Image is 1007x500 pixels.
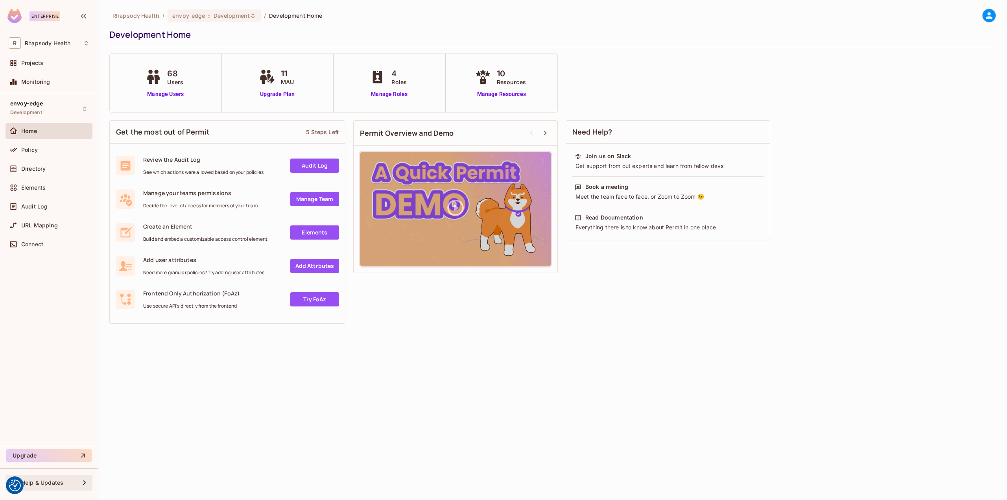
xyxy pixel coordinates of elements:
[473,90,530,98] a: Manage Resources
[264,12,266,19] li: /
[575,223,761,231] div: Everything there is to know about Permit in one place
[585,152,631,160] div: Join us on Slack
[143,236,267,242] span: Build and embed a customizable access control element
[585,214,643,221] div: Read Documentation
[30,11,60,21] div: Enterprise
[167,68,183,79] span: 68
[21,147,38,153] span: Policy
[290,259,339,273] a: Add Attrbutes
[290,292,339,306] a: Try FoAz
[575,193,761,201] div: Meet the team face to face, or Zoom to Zoom 😉
[214,12,250,19] span: Development
[9,37,21,49] span: R
[585,183,628,191] div: Book a meeting
[208,13,210,19] span: :
[25,40,70,46] span: Workspace: Rhapsody Health
[257,90,298,98] a: Upgrade Plan
[162,12,164,19] li: /
[497,78,526,86] span: Resources
[6,449,92,462] button: Upgrade
[9,480,21,491] img: Revisit consent button
[10,109,42,116] span: Development
[575,162,761,170] div: Get support from out experts and learn from fellow devs
[290,192,339,206] a: Manage Team
[21,166,46,172] span: Directory
[21,241,43,247] span: Connect
[143,156,264,163] span: Review the Audit Log
[360,128,454,138] span: Permit Overview and Demo
[290,225,339,240] a: Elements
[391,68,407,79] span: 4
[143,256,264,264] span: Add user attributes
[269,12,322,19] span: Development Home
[281,78,294,86] span: MAU
[143,303,240,309] span: Use secure API's directly from the frontend
[21,79,50,85] span: Monitoring
[143,269,264,276] span: Need more granular policies? Try adding user attributes
[143,223,267,230] span: Create an Element
[116,127,210,137] span: Get the most out of Permit
[143,189,258,197] span: Manage your teams permissions
[21,60,43,66] span: Projects
[9,480,21,491] button: Consent Preferences
[143,290,240,297] span: Frontend Only Authorization (FoAz)
[21,128,37,134] span: Home
[21,203,47,210] span: Audit Log
[7,9,22,23] img: SReyMgAAAABJRU5ErkJggg==
[572,127,612,137] span: Need Help?
[21,480,63,486] span: Help & Updates
[143,203,258,209] span: Decide the level of access for members of your team
[497,68,526,79] span: 10
[290,159,339,173] a: Audit Log
[172,12,205,19] span: envoy-edge
[21,222,58,229] span: URL Mapping
[144,90,187,98] a: Manage Users
[167,78,183,86] span: Users
[368,90,411,98] a: Manage Roles
[109,29,992,41] div: Development Home
[281,68,294,79] span: 11
[21,185,46,191] span: Elements
[113,12,159,19] span: the active workspace
[306,128,339,136] div: 5 Steps Left
[10,100,43,107] span: envoy-edge
[143,169,264,175] span: See which actions were allowed based on your policies
[391,78,407,86] span: Roles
